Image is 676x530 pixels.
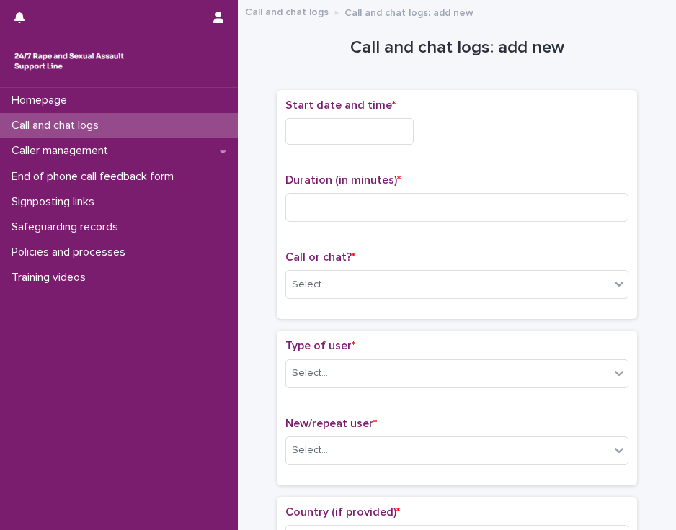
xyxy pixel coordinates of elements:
span: Country (if provided) [285,506,400,518]
div: Select... [292,277,328,292]
p: Safeguarding records [6,220,130,234]
p: Call and chat logs: add new [344,4,473,19]
p: Policies and processes [6,246,137,259]
p: Training videos [6,271,97,284]
div: Select... [292,366,328,381]
div: Select... [292,443,328,458]
span: Type of user [285,340,355,351]
p: Caller management [6,144,120,158]
p: End of phone call feedback form [6,170,185,184]
span: Call or chat? [285,251,355,263]
p: Signposting links [6,195,106,209]
h1: Call and chat logs: add new [277,37,637,58]
img: rhQMoQhaT3yELyF149Cw [12,47,127,76]
p: Call and chat logs [6,119,110,132]
span: New/repeat user [285,418,377,429]
span: Duration (in minutes) [285,174,401,186]
p: Homepage [6,94,79,107]
span: Start date and time [285,99,396,111]
a: Call and chat logs [245,3,329,19]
